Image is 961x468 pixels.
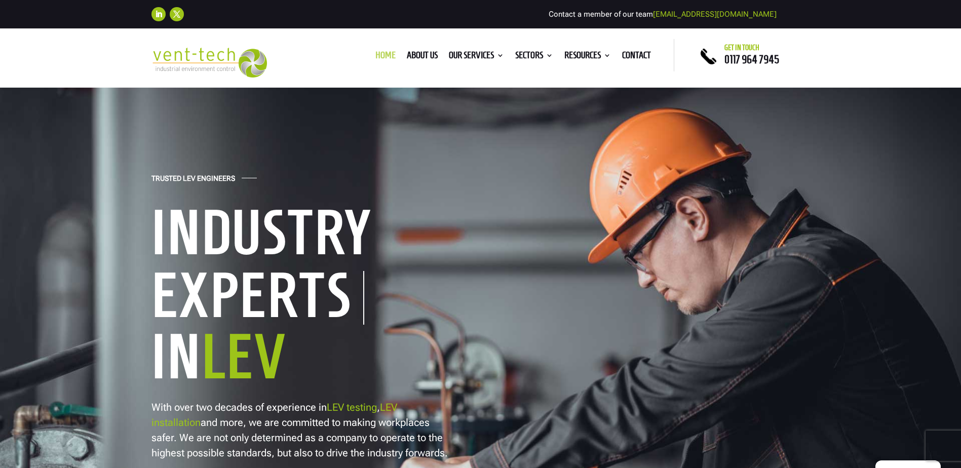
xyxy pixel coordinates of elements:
h1: In [151,325,466,394]
a: Sectors [515,52,553,63]
a: LEV testing [327,401,377,413]
h1: Industry [151,201,466,269]
span: Get in touch [724,44,759,52]
a: Our Services [449,52,504,63]
span: LEV [202,323,287,389]
a: 0117 964 7945 [724,53,779,65]
h4: Trusted LEV Engineers [151,174,235,188]
a: Contact [622,52,651,63]
img: 2023-09-27T08_35_16.549ZVENT-TECH---Clear-background [151,48,267,77]
a: LEV installation [151,401,397,428]
a: Follow on X [170,7,184,21]
h1: Experts [151,271,364,325]
a: About us [407,52,438,63]
a: Resources [564,52,611,63]
a: Follow on LinkedIn [151,7,166,21]
p: With over two decades of experience in , and more, we are committed to making workplaces safer. W... [151,400,450,460]
span: Contact a member of our team [549,10,777,19]
a: [EMAIL_ADDRESS][DOMAIN_NAME] [653,10,777,19]
a: Home [375,52,396,63]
